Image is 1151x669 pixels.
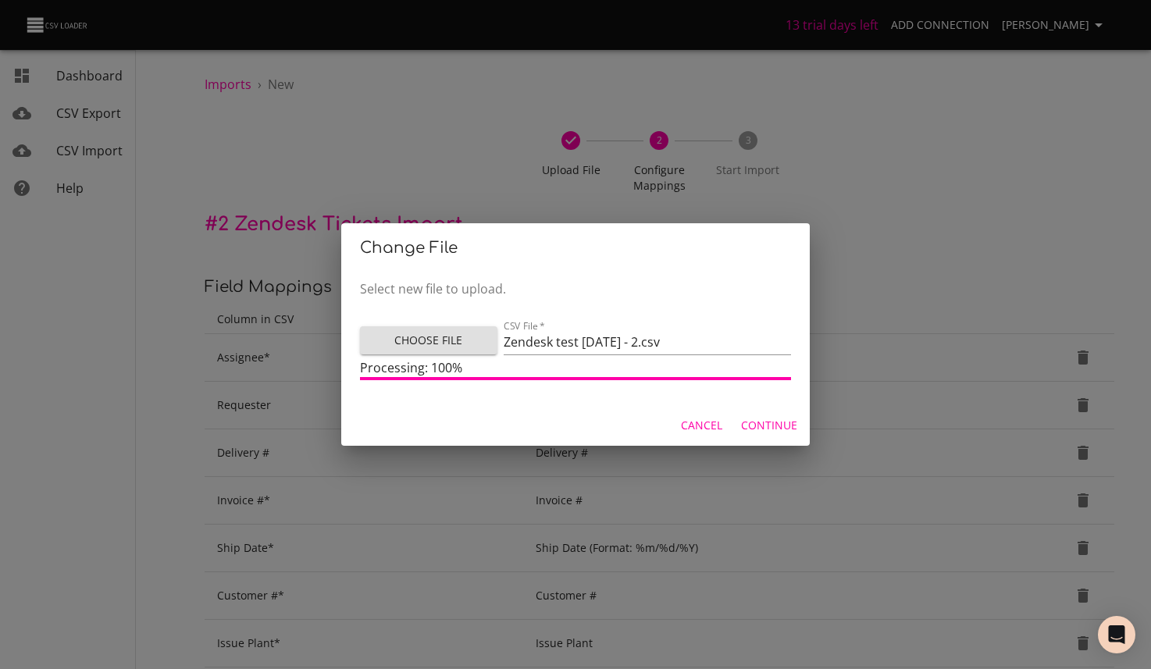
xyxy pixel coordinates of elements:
p: Select new file to upload. [360,279,791,298]
div: Open Intercom Messenger [1098,616,1135,653]
h2: Change File [360,236,791,261]
button: Choose File [360,326,497,355]
span: Choose File [372,331,485,351]
label: CSV File [504,321,545,330]
button: Cancel [675,411,729,440]
span: Processing: 100% [360,359,462,376]
span: Cancel [681,416,722,436]
span: Continue [741,416,797,436]
button: Continue [735,411,804,440]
